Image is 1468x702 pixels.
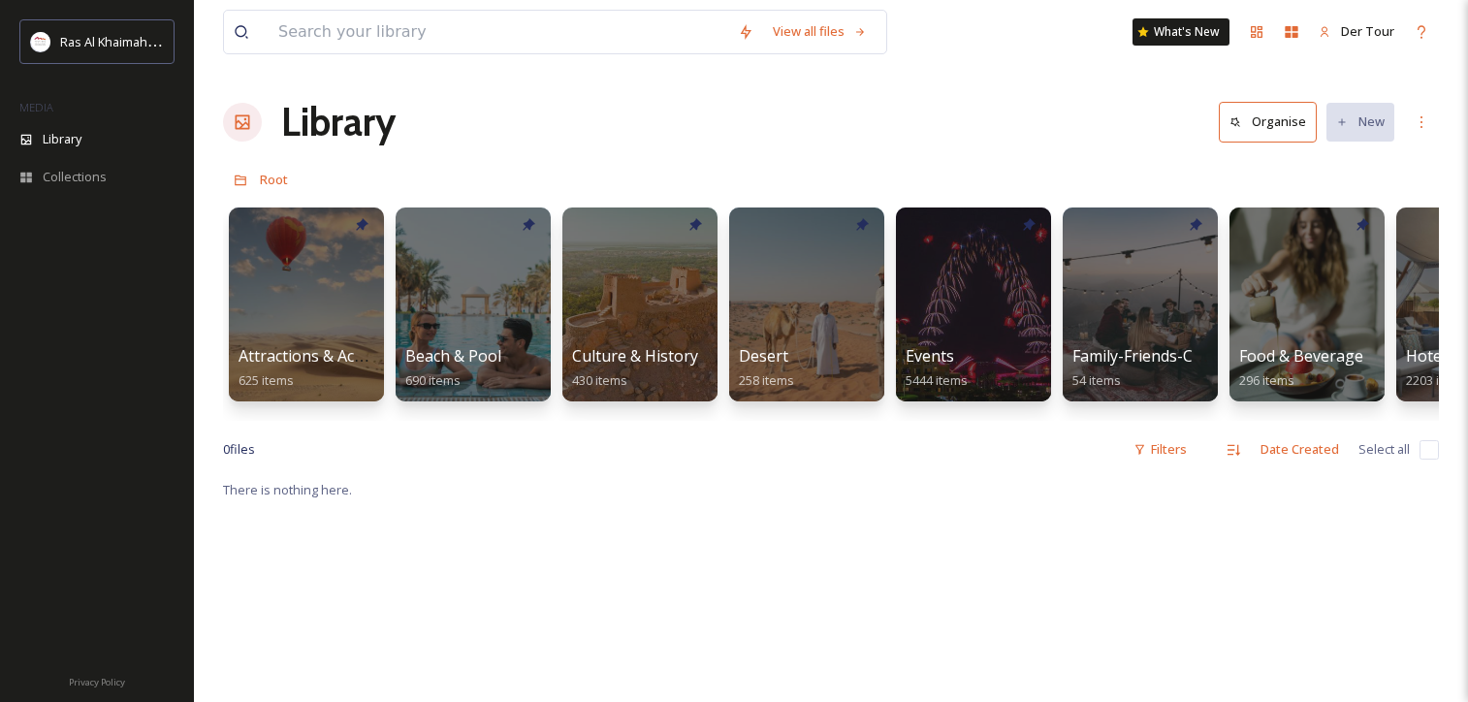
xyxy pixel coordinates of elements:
[43,130,81,148] span: Library
[281,93,396,151] a: Library
[1251,431,1349,468] div: Date Created
[1239,347,1363,389] a: Food & Beverage296 items
[69,669,125,692] a: Privacy Policy
[1406,347,1468,389] a: Hotels2203 items
[239,345,401,367] span: Attractions & Activities
[763,13,877,50] a: View all files
[739,371,794,389] span: 258 items
[405,347,501,389] a: Beach & Pool690 items
[269,11,728,53] input: Search your library
[239,347,401,389] a: Attractions & Activities625 items
[739,347,794,389] a: Desert258 items
[1326,103,1394,141] button: New
[239,371,294,389] span: 625 items
[1239,371,1294,389] span: 296 items
[1072,345,1272,367] span: Family-Friends-Couple-Solo
[906,371,968,389] span: 5444 items
[19,100,53,114] span: MEDIA
[1133,18,1229,46] a: What's New
[405,345,501,367] span: Beach & Pool
[43,168,107,186] span: Collections
[1341,22,1394,40] span: Der Tour
[1406,371,1468,389] span: 2203 items
[223,440,255,459] span: 0 file s
[260,171,288,188] span: Root
[1072,371,1121,389] span: 54 items
[906,345,954,367] span: Events
[572,345,698,367] span: Culture & History
[739,345,788,367] span: Desert
[405,371,461,389] span: 690 items
[1309,13,1404,50] a: Der Tour
[260,168,288,191] a: Root
[60,32,335,50] span: Ras Al Khaimah Tourism Development Authority
[1072,347,1272,389] a: Family-Friends-Couple-Solo54 items
[31,32,50,51] img: Logo_RAKTDA_RGB-01.png
[223,481,352,498] span: There is nothing here.
[69,676,125,688] span: Privacy Policy
[906,347,968,389] a: Events5444 items
[1239,345,1363,367] span: Food & Beverage
[572,347,698,389] a: Culture & History430 items
[1358,440,1410,459] span: Select all
[1124,431,1197,468] div: Filters
[1406,345,1453,367] span: Hotels
[1219,102,1317,142] button: Organise
[572,371,627,389] span: 430 items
